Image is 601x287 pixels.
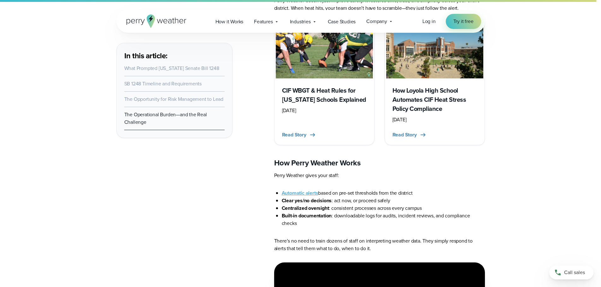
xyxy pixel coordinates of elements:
[453,18,474,25] span: Try it free
[282,189,318,197] a: Automatic alerts
[3,31,598,37] div: Sign out
[392,131,427,139] button: Read Story
[392,86,477,113] h3: How Loyola High School Automates CIF Heat Stress Policy Compliance
[282,189,485,197] li: based on pre-set thresholds from the district
[385,22,485,145] a: How Loyola High School Automates CIF Heat Stress Policy Compliance [DATE] Read Story
[3,14,598,20] div: Move To ...
[282,131,316,139] button: Read Story
[276,24,373,78] img: CIF Wet Bulb Globe Temp
[549,266,593,279] a: Call sales
[564,269,585,276] span: Call sales
[210,15,249,28] a: How it Works
[124,95,223,103] a: The Opportunity for Risk Management to Lead
[3,37,598,42] div: Rename
[3,8,598,14] div: Sort New > Old
[274,157,361,169] strong: How Perry Weather Works
[322,15,361,28] a: Case Studies
[3,42,598,48] div: Move To ...
[282,197,332,204] strong: Clear yes/no decisions
[3,3,598,8] div: Sort A > Z
[422,18,436,25] a: Log in
[282,212,485,227] li: : downloadable logs for audits, incident reviews, and compliance checks
[290,18,311,26] span: Industries
[124,65,219,72] a: What Prompted [US_STATE] Senate Bill 1248
[282,86,367,104] h3: CIF WBGT & Heat Rules for [US_STATE] Schools Explained
[392,116,477,123] div: [DATE]
[124,80,202,87] a: SB 1248 Timeline and Requirements
[366,18,387,25] span: Company
[215,18,244,26] span: How it Works
[274,172,485,179] p: Perry Weather gives your staff:
[282,204,329,212] strong: Centralized oversight
[392,131,417,139] span: Read Story
[3,20,598,25] div: Delete
[282,204,485,212] li: : consistent processes across every campus
[446,14,481,29] a: Try it free
[282,131,306,139] span: Read Story
[124,111,207,126] a: The Operational Burden—and the Real Challenge
[3,25,598,31] div: Options
[282,197,485,204] li: : act now, or proceed safely
[274,22,485,145] div: slideshow
[282,107,367,114] div: [DATE]
[274,237,485,252] p: There’s no need to train dozens of staff on interpreting weather data. They simply respond to ale...
[282,212,332,219] strong: Built-in documentation
[274,22,374,145] a: CIF Wet Bulb Globe Temp CIF WBGT & Heat Rules for [US_STATE] Schools Explained [DATE] Read Story
[124,51,225,61] h3: In this article:
[328,18,356,26] span: Case Studies
[254,18,273,26] span: Features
